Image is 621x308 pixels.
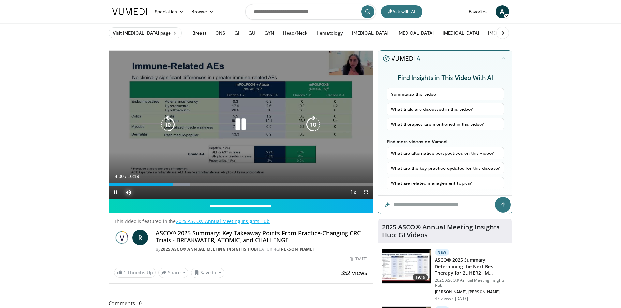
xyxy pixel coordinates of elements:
[127,174,139,179] span: 16:19
[244,26,259,39] button: GU
[465,5,492,18] a: Favorites
[115,174,124,179] span: 4:00
[114,218,368,225] p: This video is featured in the
[413,274,428,281] span: 19:19
[109,183,373,186] div: Progress Bar
[383,55,421,62] img: vumedi-ai-logo.v2.svg
[387,162,504,174] button: What are the key practice updates for this disease?
[382,249,508,301] a: 19:19 New ASCO® 2025 Summary: Determining the Next Best Therapy for 2L HER2+ M… 2025 ASCO® Annual...
[435,289,508,295] p: [PERSON_NAME], [PERSON_NAME]
[341,269,367,277] span: 352 views
[191,268,224,278] button: Save to
[484,26,528,39] button: [MEDICAL_DATA]
[350,256,367,262] div: [DATE]
[114,230,130,245] img: 2025 ASCO® Annual Meeting Insights Hub
[347,186,360,199] button: Playback Rate
[156,230,368,244] h4: ASCO® 2025 Summary: Key Takeaway Points From Practice-Changing CRC Trials - BREAKWATER, ATOMIC, a...
[279,26,311,39] button: Head/Neck
[151,5,188,18] a: Specialties
[387,88,504,100] button: Summarize this video
[313,26,347,39] button: Hematology
[435,257,508,276] h3: ASCO® 2025 Summary: Determining the Next Best Therapy for 2L HER2+ M…
[125,174,126,179] span: /
[279,246,314,252] a: [PERSON_NAME]
[382,223,508,239] h4: 2025 ASCO® Annual Meeting Insights Hub: GI Videos
[439,26,483,39] button: [MEDICAL_DATA]
[387,177,504,189] button: What are related management topics?
[158,268,189,278] button: Share
[260,26,278,39] button: GYN
[212,26,229,39] button: CNS
[387,73,504,81] h4: Find Insights in This Video With AI
[496,5,509,18] a: A
[387,139,504,144] p: Find more videos on Vumedi
[378,196,512,214] input: Question for the AI
[452,296,454,301] div: ·
[109,299,373,308] span: Comments 0
[381,5,422,18] button: Ask with AI
[188,26,210,39] button: Breast
[245,4,376,20] input: Search topics, interventions
[348,26,392,39] button: [MEDICAL_DATA]
[387,147,504,159] button: What are alternative perspectives on this video?
[187,5,217,18] a: Browse
[387,118,504,130] button: What therapies are mentioned in this video?
[132,230,148,245] a: R
[122,186,135,199] button: Mute
[114,268,156,278] a: 1 Thumbs Up
[360,186,373,199] button: Fullscreen
[435,249,449,256] p: New
[435,296,451,301] p: 47 views
[109,27,182,38] a: Visit [MEDICAL_DATA] page
[176,218,270,224] a: 2025 ASCO® Annual Meeting Insights Hub
[230,26,243,39] button: GI
[382,249,431,283] img: c728e0fc-900c-474b-a176-648559f2474b.150x105_q85_crop-smart_upscale.jpg
[393,26,437,39] button: [MEDICAL_DATA]
[124,270,126,276] span: 1
[112,8,147,15] img: VuMedi Logo
[387,103,504,115] button: What trials are discussed in this video?
[109,186,122,199] button: Pause
[109,51,373,199] video-js: Video Player
[435,278,508,288] p: 2025 ASCO® Annual Meeting Insights Hub
[161,246,257,252] a: 2025 ASCO® Annual Meeting Insights Hub
[455,296,468,301] p: [DATE]
[156,246,368,252] div: By FEATURING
